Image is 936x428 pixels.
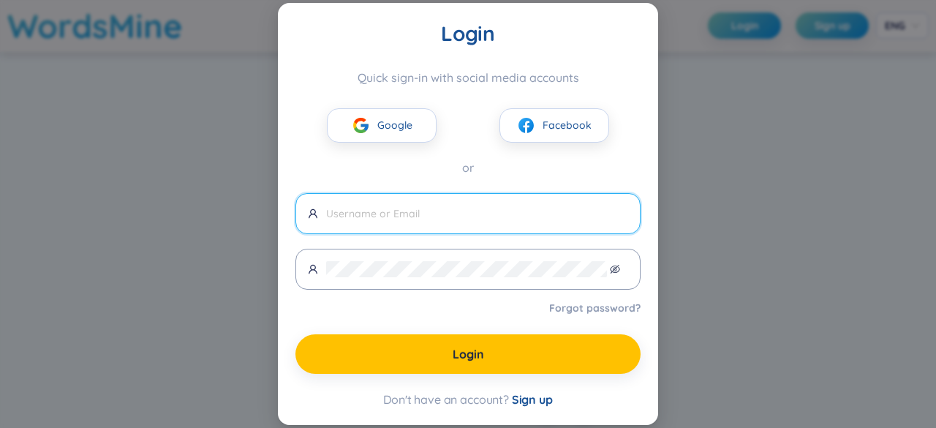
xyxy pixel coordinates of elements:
span: user [308,264,318,274]
div: Quick sign-in with social media accounts [295,70,641,85]
img: facebook [517,116,535,135]
div: Login [295,20,641,47]
span: Google [377,117,412,133]
span: Login [453,346,484,362]
img: google [352,116,370,135]
span: eye-invisible [610,264,620,274]
span: Sign up [512,392,553,407]
button: facebookFacebook [499,108,609,143]
button: googleGoogle [327,108,437,143]
div: Don't have an account? [295,391,641,408]
div: or [295,159,641,177]
button: Login [295,334,641,374]
input: Username or Email [326,206,628,222]
span: user [308,209,318,219]
a: Forgot password? [549,301,641,315]
span: Facebook [543,117,592,133]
